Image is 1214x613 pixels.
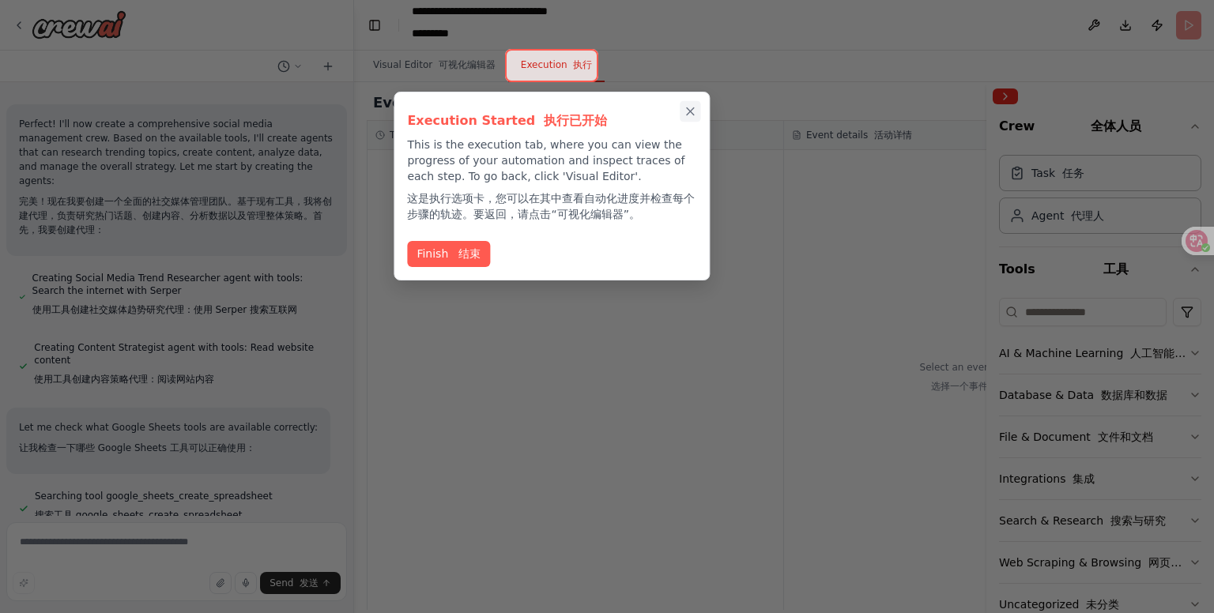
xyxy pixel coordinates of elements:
[458,247,481,260] font: 结束
[680,101,700,122] button: Close walkthrough
[364,14,386,36] button: Hide left sidebar
[407,192,695,220] font: 这是执行选项卡，您可以在其中查看自动化进度并检查每个步骤的轨迹。要返回，请点击“可视化编辑器”。
[407,241,490,267] button: Finish 结束
[407,111,696,130] h3: Execution Started
[407,137,696,228] p: This is the execution tab, where you can view the progress of your automation and inspect traces ...
[544,113,607,128] font: 执行已开始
